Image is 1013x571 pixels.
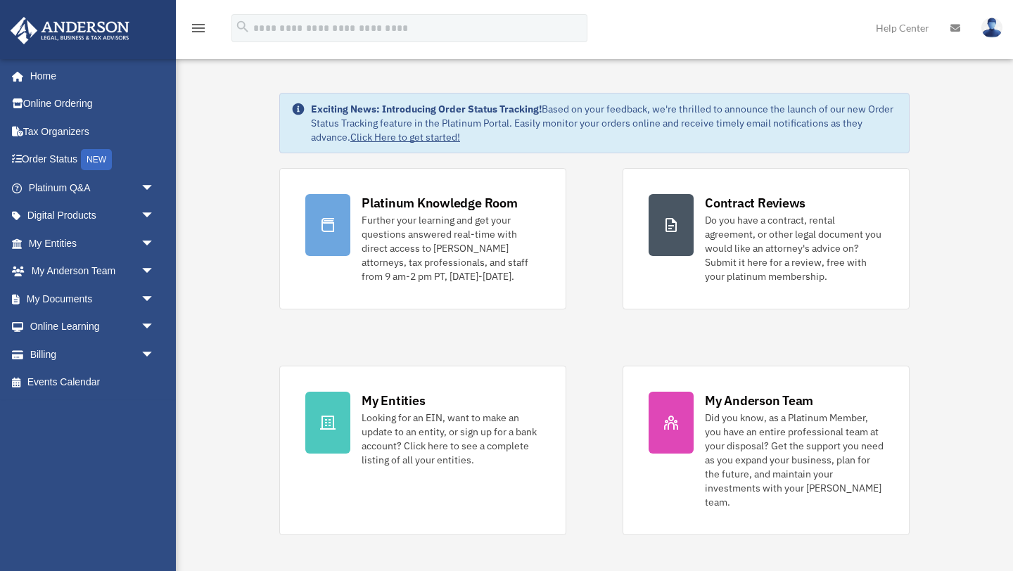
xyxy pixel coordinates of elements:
span: arrow_drop_down [141,313,169,342]
a: Order StatusNEW [10,146,176,174]
div: My Entities [362,392,425,409]
div: Further your learning and get your questions answered real-time with direct access to [PERSON_NAM... [362,213,540,283]
div: Looking for an EIN, want to make an update to an entity, or sign up for a bank account? Click her... [362,411,540,467]
div: Based on your feedback, we're thrilled to announce the launch of our new Order Status Tracking fe... [311,102,898,144]
div: My Anderson Team [705,392,813,409]
div: Did you know, as a Platinum Member, you have an entire professional team at your disposal? Get th... [705,411,884,509]
span: arrow_drop_down [141,340,169,369]
span: arrow_drop_down [141,174,169,203]
a: Platinum Knowledge Room Further your learning and get your questions answered real-time with dire... [279,168,566,309]
span: arrow_drop_down [141,202,169,231]
div: Platinum Knowledge Room [362,194,518,212]
a: Online Learningarrow_drop_down [10,313,176,341]
a: Online Ordering [10,90,176,118]
a: Tax Organizers [10,117,176,146]
i: menu [190,20,207,37]
a: My Anderson Team Did you know, as a Platinum Member, you have an entire professional team at your... [623,366,910,535]
i: search [235,19,250,34]
strong: Exciting News: Introducing Order Status Tracking! [311,103,542,115]
a: Click Here to get started! [350,131,460,143]
a: Digital Productsarrow_drop_down [10,202,176,230]
a: My Entities Looking for an EIN, want to make an update to an entity, or sign up for a bank accoun... [279,366,566,535]
a: My Anderson Teamarrow_drop_down [10,257,176,285]
span: arrow_drop_down [141,257,169,286]
img: Anderson Advisors Platinum Portal [6,17,134,44]
img: User Pic [981,18,1002,38]
div: Do you have a contract, rental agreement, or other legal document you would like an attorney's ad... [705,213,884,283]
a: menu [190,25,207,37]
a: Events Calendar [10,368,176,397]
div: Contract Reviews [705,194,805,212]
div: NEW [81,149,112,170]
a: Platinum Q&Aarrow_drop_down [10,174,176,202]
span: arrow_drop_down [141,229,169,258]
a: Home [10,62,169,90]
a: Billingarrow_drop_down [10,340,176,368]
span: arrow_drop_down [141,285,169,314]
a: My Documentsarrow_drop_down [10,285,176,313]
a: My Entitiesarrow_drop_down [10,229,176,257]
a: Contract Reviews Do you have a contract, rental agreement, or other legal document you would like... [623,168,910,309]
